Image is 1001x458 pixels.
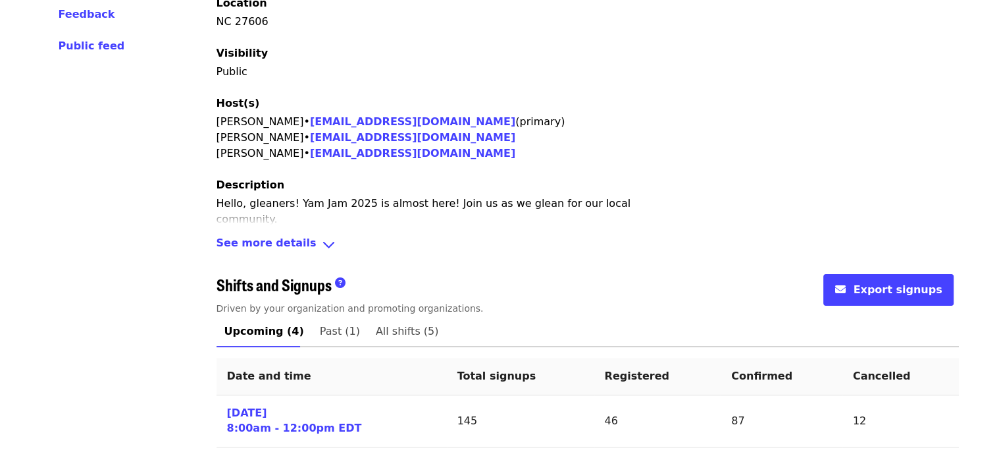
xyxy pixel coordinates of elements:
span: Shifts and Signups [217,273,332,296]
i: question-circle icon [335,277,346,289]
td: 87 [721,395,842,447]
span: Visibility [217,47,269,59]
span: Confirmed [731,370,792,382]
a: [EMAIL_ADDRESS][DOMAIN_NAME] [310,147,515,159]
button: Feedback [59,7,115,22]
div: NC 27606 [217,14,959,30]
div: See more detailsangle-down icon [217,235,959,254]
span: Upcoming (4) [224,322,304,341]
td: 145 [447,395,594,447]
span: Cancelled [853,370,911,382]
span: Past (1) [320,322,360,341]
a: Upcoming (4) [217,316,312,347]
i: envelope icon [834,283,845,296]
span: Driven by your organization and promoting organizations. [217,303,484,314]
a: Public feed [59,38,185,54]
button: envelope iconExport signups [823,274,953,306]
a: [DATE]8:00am - 12:00pm EDT [227,406,362,436]
span: Date and time [227,370,311,382]
span: Public feed [59,40,125,52]
span: Host(s) [217,97,260,109]
span: Description [217,179,284,191]
span: Total signups [457,370,536,382]
td: 12 [842,395,959,447]
span: All shifts (5) [376,322,439,341]
i: angle-down icon [322,235,336,254]
span: [PERSON_NAME] • (primary) [PERSON_NAME] • [PERSON_NAME] • [217,115,565,159]
span: Registered [605,370,669,382]
a: All shifts (5) [368,316,447,347]
a: [EMAIL_ADDRESS][DOMAIN_NAME] [310,115,515,128]
p: Public [217,64,959,80]
td: 46 [594,395,721,447]
span: See more details [217,235,317,254]
a: Past (1) [312,316,368,347]
a: [EMAIL_ADDRESS][DOMAIN_NAME] [310,131,515,144]
p: Hello, gleaners! Yam Jam 2025 is almost here! Join us as we glean for our local community. [217,196,677,227]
